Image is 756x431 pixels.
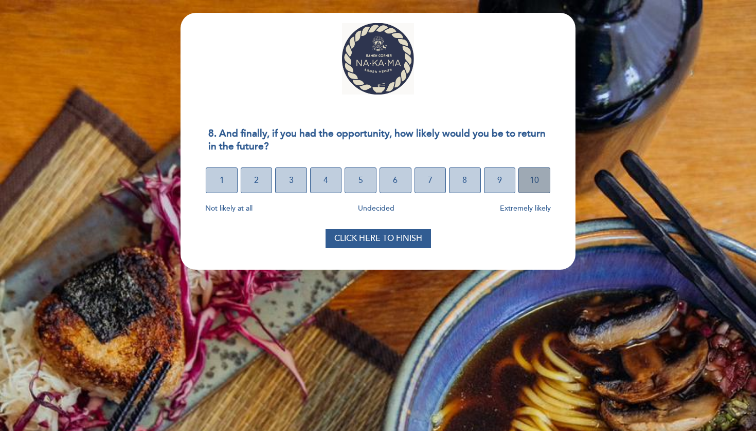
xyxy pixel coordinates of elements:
[342,23,414,95] img: header_1730596936.jpeg
[241,167,273,193] button: 2
[358,204,394,213] span: Undecided
[200,121,555,159] div: 8. And finally, if you had the opportunity, how likely would you be to return in the future?
[449,167,481,193] button: 8
[254,166,259,195] span: 2
[462,166,467,195] span: 8
[415,167,446,193] button: 7
[530,166,539,195] span: 10
[358,166,363,195] span: 5
[205,204,253,213] span: Not likely at all
[326,229,431,249] button: Click here to finish
[393,166,398,195] span: 6
[428,166,433,195] span: 7
[220,166,224,195] span: 1
[380,167,411,193] button: 6
[289,166,294,195] span: 3
[206,167,238,193] button: 1
[345,167,376,193] button: 5
[497,166,502,195] span: 9
[484,167,516,193] button: 9
[500,204,551,213] span: Extremely likely
[310,167,342,193] button: 4
[518,167,550,193] button: 10
[323,166,328,195] span: 4
[275,167,307,193] button: 3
